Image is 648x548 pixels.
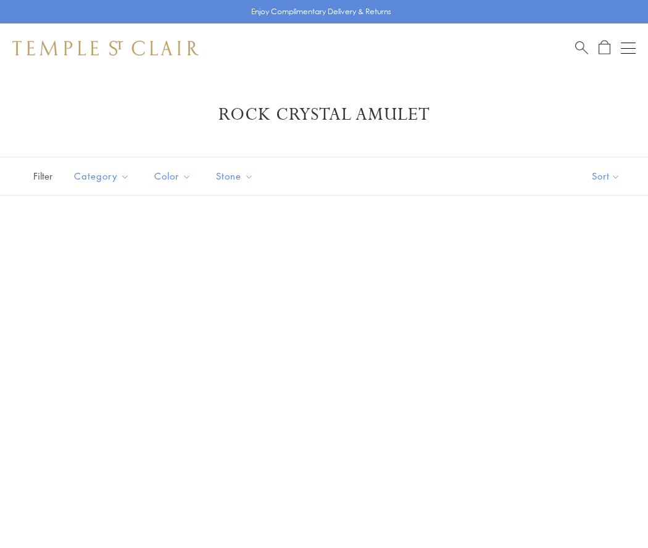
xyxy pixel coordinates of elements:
[207,162,263,190] button: Stone
[148,168,201,184] span: Color
[145,162,201,190] button: Color
[210,168,263,184] span: Stone
[599,40,610,56] a: Open Shopping Bag
[31,104,617,126] h1: Rock Crystal Amulet
[68,168,139,184] span: Category
[564,157,648,195] button: Show sort by
[621,41,636,56] button: Open navigation
[251,6,391,18] p: Enjoy Complimentary Delivery & Returns
[65,162,139,190] button: Category
[575,40,588,56] a: Search
[12,41,199,56] img: Temple St. Clair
